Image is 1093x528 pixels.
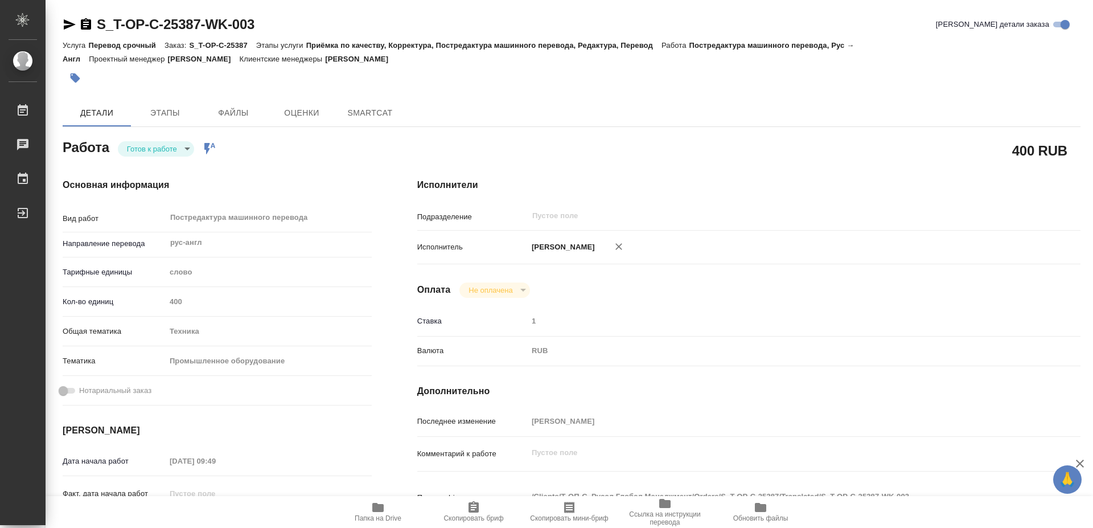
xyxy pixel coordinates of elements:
button: Не оплачена [465,285,516,295]
h4: Дополнительно [417,384,1080,398]
p: Тематика [63,355,166,367]
p: Заказ: [165,41,189,50]
button: Скопировать мини-бриф [521,496,617,528]
span: [PERSON_NAME] детали заказа [936,19,1049,30]
button: Обновить файлы [713,496,808,528]
p: Этапы услуги [256,41,306,50]
span: Этапы [138,106,192,120]
p: Клиентские менеджеры [240,55,326,63]
span: Файлы [206,106,261,120]
button: Удалить исполнителя [606,234,631,259]
button: Скопировать ссылку [79,18,93,31]
span: Оценки [274,106,329,120]
button: Папка на Drive [330,496,426,528]
button: 🙏 [1053,465,1082,494]
p: Валюта [417,345,528,357]
input: Пустое поле [528,413,1025,429]
p: Факт. дата начала работ [63,488,166,500]
button: Ссылка на инструкции перевода [617,496,713,528]
p: [PERSON_NAME] [168,55,240,63]
p: Комментарий к работе [417,448,528,460]
div: Техника [166,322,372,341]
span: Детали [69,106,124,120]
h4: Основная информация [63,178,372,192]
span: SmartCat [343,106,397,120]
p: Вид работ [63,213,166,224]
input: Пустое поле [166,453,265,469]
h4: Исполнители [417,178,1080,192]
p: Работа [661,41,689,50]
button: Скопировать бриф [426,496,521,528]
input: Пустое поле [166,293,372,310]
span: Нотариальный заказ [79,385,151,396]
p: Ставка [417,316,528,327]
p: Кол-во единиц [63,296,166,308]
h2: 400 RUB [1012,141,1067,160]
textarea: /Clients/Т-ОП-С_Русал Глобал Менеджмент/Orders/S_T-OP-C-25387/Translated/S_T-OP-C-25387-WK-003 [528,487,1025,506]
p: Направление перевода [63,238,166,249]
p: Тарифные единицы [63,267,166,278]
span: Скопировать бриф [443,514,503,522]
input: Пустое поле [528,313,1025,329]
a: S_T-OP-C-25387-WK-003 [97,17,254,32]
span: Скопировать мини-бриф [530,514,608,522]
p: Дата начала работ [63,456,166,467]
p: Путь на drive [417,492,528,504]
p: Приёмка по качеству, Корректура, Постредактура машинного перевода, Редактура, Перевод [306,41,661,50]
h4: [PERSON_NAME] [63,424,372,437]
h4: Оплата [417,283,451,297]
div: Готов к работе [118,141,194,157]
p: Услуга [63,41,88,50]
div: RUB [528,341,1025,361]
h2: Работа [63,136,109,157]
p: Исполнитель [417,242,528,253]
p: Перевод срочный [88,41,165,50]
p: S_T-OP-C-25387 [189,41,256,50]
span: Ссылка на инструкции перевода [624,510,706,526]
input: Пустое поле [531,209,999,223]
button: Добавить тэг [63,66,88,91]
span: Папка на Drive [355,514,401,522]
p: Проектный менеджер [89,55,167,63]
p: Последнее изменение [417,416,528,427]
span: 🙏 [1058,468,1077,492]
span: Обновить файлы [733,514,788,522]
button: Скопировать ссылку для ЯМессенджера [63,18,76,31]
div: Промышленное оборудование [166,351,372,371]
button: Готов к работе [124,144,180,154]
p: [PERSON_NAME] [325,55,397,63]
p: Подразделение [417,211,528,223]
p: Общая тематика [63,326,166,337]
div: слово [166,263,372,282]
input: Пустое поле [166,485,265,502]
div: Готов к работе [459,283,529,298]
p: [PERSON_NAME] [528,242,595,253]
